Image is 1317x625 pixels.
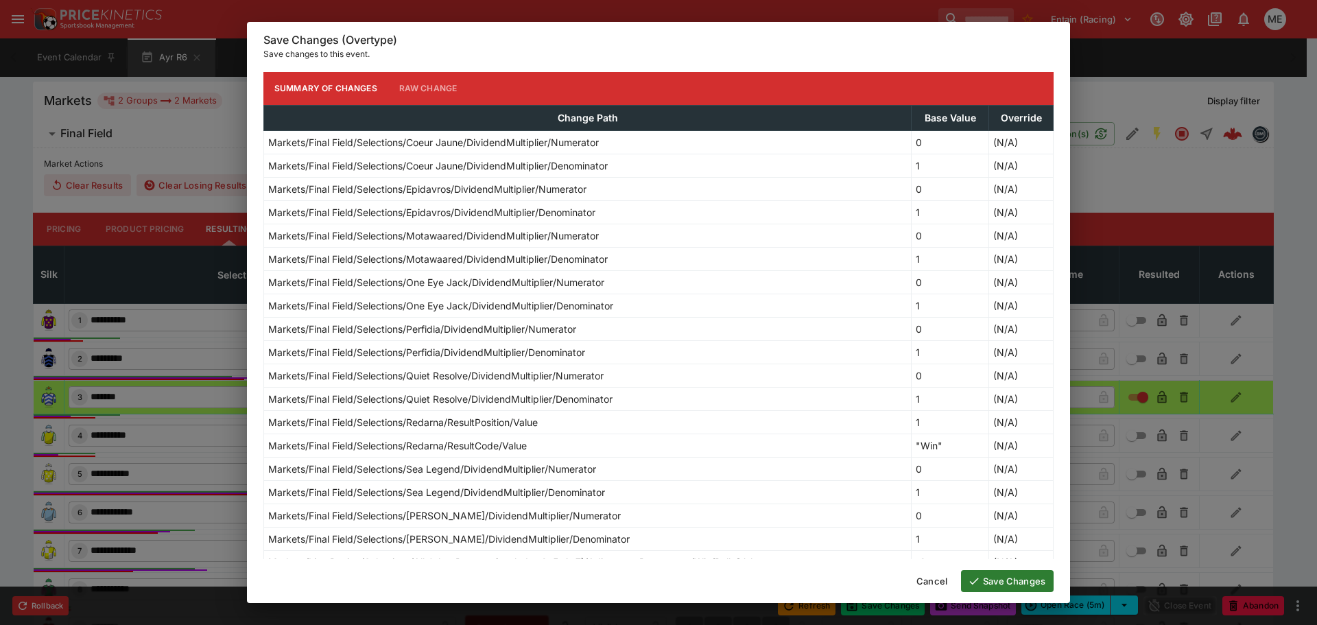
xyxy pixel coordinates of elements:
td: 1 [912,294,989,317]
button: Cancel [908,570,956,592]
p: Markets/Final Field/Selections/[PERSON_NAME]/DividendMultiplier/Numerator [268,508,621,523]
td: (N/A) [989,410,1054,434]
p: Markets/Live Racing/Selections/All Other Runners (excludes 2, 5, 6, 7)/AdjustmentParameters/Win/R... [268,555,763,569]
p: Markets/Final Field/Selections/Motawaared/DividendMultiplier/Denominator [268,252,608,266]
td: (N/A) [989,317,1054,340]
p: Markets/Final Field/Selections/[PERSON_NAME]/DividendMultiplier/Denominator [268,532,630,546]
td: 1 [912,154,989,177]
p: Markets/Final Field/Selections/Epidavros/DividendMultiplier/Numerator [268,182,586,196]
td: 1 [912,410,989,434]
p: Save changes to this event. [263,47,1054,61]
td: 1 [912,247,989,270]
p: Markets/Final Field/Selections/Sea Legend/DividendMultiplier/Denominator [268,485,605,499]
td: 0 [912,130,989,154]
td: (N/A) [989,247,1054,270]
td: (N/A) [989,550,1054,574]
td: (N/A) [989,130,1054,154]
p: Markets/Final Field/Selections/Redarna/ResultCode/Value [268,438,527,453]
th: Override [989,105,1054,130]
td: (N/A) [989,434,1054,457]
th: Change Path [264,105,912,130]
button: Save Changes [961,570,1054,592]
td: (N/A) [989,200,1054,224]
th: Base Value [912,105,989,130]
td: (N/A) [989,480,1054,504]
td: (N/A) [989,294,1054,317]
td: 0 [912,504,989,527]
td: 0 [912,364,989,387]
p: Markets/Final Field/Selections/Quiet Resolve/DividendMultiplier/Denominator [268,392,613,406]
td: (N/A) [989,224,1054,247]
td: (N/A) [989,340,1054,364]
p: Markets/Final Field/Selections/Redarna/ResultPosition/Value [268,415,538,429]
td: 0 [912,177,989,200]
td: 1 [912,340,989,364]
td: 0 [912,317,989,340]
td: -8 [912,550,989,574]
td: "Win" [912,434,989,457]
p: Markets/Final Field/Selections/One Eye Jack/DividendMultiplier/Denominator [268,298,613,313]
button: Summary of Changes [263,72,388,105]
p: Markets/Final Field/Selections/Perfidia/DividendMultiplier/Denominator [268,345,585,359]
p: Markets/Final Field/Selections/One Eye Jack/DividendMultiplier/Numerator [268,275,604,290]
td: 0 [912,224,989,247]
p: Markets/Final Field/Selections/Coeur Jaune/DividendMultiplier/Numerator [268,135,599,150]
button: Raw Change [388,72,468,105]
td: 1 [912,200,989,224]
td: (N/A) [989,177,1054,200]
p: Markets/Final Field/Selections/Sea Legend/DividendMultiplier/Numerator [268,462,596,476]
td: (N/A) [989,364,1054,387]
td: 1 [912,527,989,550]
td: 1 [912,480,989,504]
p: Markets/Final Field/Selections/Motawaared/DividendMultiplier/Numerator [268,228,599,243]
td: (N/A) [989,527,1054,550]
h6: Save Changes (Overtype) [263,33,1054,47]
td: (N/A) [989,504,1054,527]
td: 0 [912,270,989,294]
td: (N/A) [989,154,1054,177]
p: Markets/Final Field/Selections/Coeur Jaune/DividendMultiplier/Denominator [268,158,608,173]
td: 0 [912,457,989,480]
p: Markets/Final Field/Selections/Epidavros/DividendMultiplier/Denominator [268,205,595,220]
td: 1 [912,387,989,410]
td: (N/A) [989,457,1054,480]
td: (N/A) [989,387,1054,410]
p: Markets/Final Field/Selections/Quiet Resolve/DividendMultiplier/Numerator [268,368,604,383]
td: (N/A) [989,270,1054,294]
p: Markets/Final Field/Selections/Perfidia/DividendMultiplier/Numerator [268,322,576,336]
